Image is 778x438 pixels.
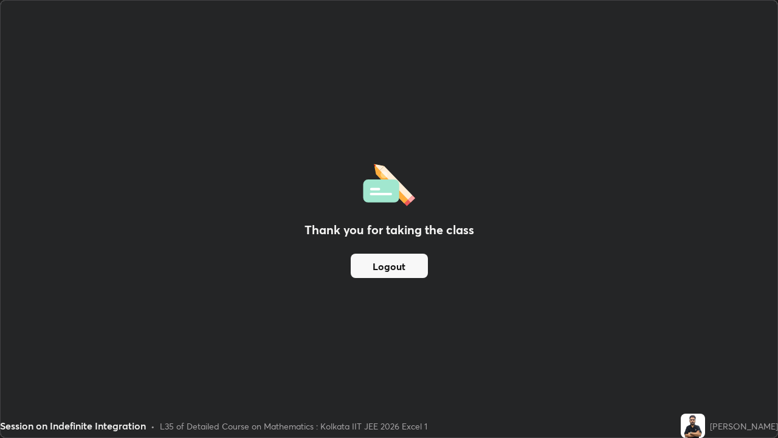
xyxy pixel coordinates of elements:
img: 5d568bb6ac614c1d9b5c17d2183f5956.jpg [681,414,705,438]
h2: Thank you for taking the class [305,221,474,239]
div: • [151,420,155,433]
button: Logout [351,254,428,278]
img: offlineFeedback.1438e8b3.svg [363,160,415,206]
div: [PERSON_NAME] [710,420,778,433]
div: L35 of Detailed Course on Mathematics : Kolkata IIT JEE 2026 Excel 1 [160,420,427,433]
